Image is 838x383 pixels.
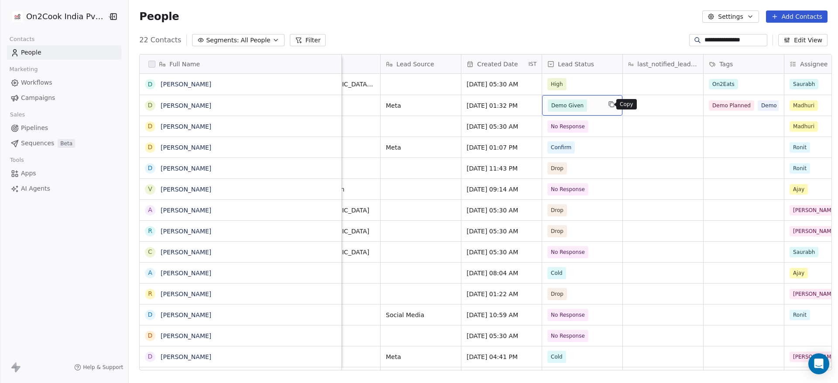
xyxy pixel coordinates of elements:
[386,101,456,110] span: Meta
[206,36,239,45] span: Segments:
[800,60,828,68] span: Assignee
[140,74,342,371] div: grid
[551,206,563,215] span: Drop
[161,186,211,193] a: [PERSON_NAME]
[58,139,75,148] span: Beta
[148,185,153,194] div: V
[21,48,41,57] span: People
[620,101,633,108] p: Copy
[21,78,52,87] span: Workflows
[161,81,211,88] a: [PERSON_NAME]
[542,55,622,73] div: Lead Status
[790,310,810,320] span: Ronit
[551,101,584,110] span: Demo Given
[290,34,326,46] button: Filter
[21,184,50,193] span: AI Agents
[83,364,123,371] span: Help & Support
[161,165,211,172] a: [PERSON_NAME]
[790,163,810,174] span: Ronit
[790,100,818,111] span: Madhuri
[6,108,29,121] span: Sales
[396,60,434,68] span: Lead Source
[702,10,759,23] button: Settings
[148,289,152,298] div: R
[169,60,200,68] span: Full Name
[26,11,105,22] span: On2Cook India Pvt. Ltd.
[551,80,563,89] span: High
[637,60,698,68] span: last_notified_lead_status
[161,228,211,235] a: [PERSON_NAME]
[551,248,585,256] span: No Response
[7,136,121,150] a: SequencesBeta
[240,36,270,45] span: All People
[148,101,153,110] div: D
[161,249,211,256] a: [PERSON_NAME]
[467,80,536,89] span: [DATE] 05:30 AM
[467,352,536,361] span: [DATE] 04:41 PM
[551,332,585,340] span: No Response
[381,55,461,73] div: Lead Source
[148,80,153,89] div: D
[161,311,211,318] a: [PERSON_NAME]
[161,270,211,277] a: [PERSON_NAME]
[551,185,585,194] span: No Response
[148,247,152,256] div: C
[790,268,808,278] span: Ajay
[12,11,23,22] img: on2cook%20logo-04%20copy.jpg
[148,268,153,277] div: A
[386,311,456,319] span: Social Media
[7,121,121,135] a: Pipelines
[790,79,818,89] span: Saurabh
[7,181,121,196] a: AI Agents
[778,34,828,46] button: Edit View
[551,122,585,131] span: No Response
[148,310,153,319] div: D
[719,60,733,68] span: Tags
[467,269,536,277] span: [DATE] 08:04 AM
[790,142,810,153] span: Ronit
[161,102,211,109] a: [PERSON_NAME]
[467,311,536,319] span: [DATE] 10:59 AM
[386,352,456,361] span: Meta
[467,143,536,152] span: [DATE] 01:07 PM
[467,101,536,110] span: [DATE] 01:32 PM
[461,55,542,73] div: Created DateIST
[808,353,829,374] div: Open Intercom Messenger
[139,35,181,45] span: 22 Contacts
[467,185,536,194] span: [DATE] 09:14 AM
[7,45,121,60] a: People
[6,33,38,46] span: Contacts
[74,364,123,371] a: Help & Support
[148,205,153,215] div: A
[558,60,594,68] span: Lead Status
[148,226,152,236] div: R
[148,164,153,173] div: D
[7,166,121,181] a: Apps
[467,227,536,236] span: [DATE] 05:30 AM
[21,169,36,178] span: Apps
[6,154,27,167] span: Tools
[529,61,537,68] span: IST
[6,63,41,76] span: Marketing
[21,93,55,103] span: Campaigns
[21,139,54,148] span: Sequences
[790,121,818,132] span: Madhuri
[704,55,784,73] div: Tags
[623,55,703,73] div: last_notified_lead_status
[551,227,563,236] span: Drop
[148,331,153,340] div: D
[161,207,211,214] a: [PERSON_NAME]
[467,290,536,298] span: [DATE] 01:22 AM
[139,10,179,23] span: People
[790,247,818,257] span: Saurabh
[551,352,563,361] span: Cold
[161,291,211,298] a: [PERSON_NAME]
[148,352,153,361] div: D
[148,143,153,152] div: D
[551,311,585,319] span: No Response
[140,55,341,73] div: Full Name
[477,60,518,68] span: Created Date
[709,100,754,111] span: Demo Planned
[161,144,211,151] a: [PERSON_NAME]
[161,332,211,339] a: [PERSON_NAME]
